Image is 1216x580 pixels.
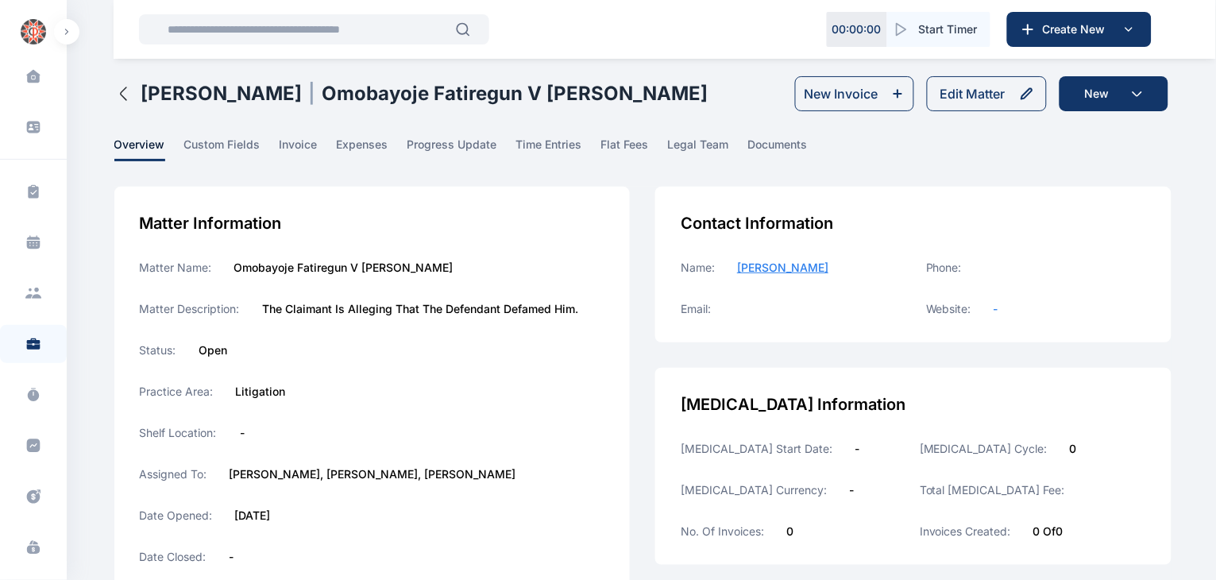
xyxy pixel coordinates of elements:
label: Practice Area: [140,384,214,400]
p: 00 : 00 : 00 [832,21,882,37]
h1: Omobayoje Fatiregun v [PERSON_NAME] [322,81,708,106]
div: Contact Information [681,212,1146,234]
span: expenses [337,137,388,161]
a: legal team [668,137,748,161]
button: New Invoice [795,76,914,111]
div: [MEDICAL_DATA] Information [681,393,1146,416]
label: [DATE] [235,508,271,524]
span: Start Timer [919,21,978,37]
span: progress update [407,137,497,161]
span: invoice [280,137,318,161]
span: Create New [1036,21,1119,37]
a: invoice [280,137,337,161]
a: progress update [407,137,516,161]
label: Shelf Location: [140,425,218,441]
label: Phone: [926,260,962,276]
span: overview [114,137,165,161]
label: Website: [926,301,971,317]
a: expenses [337,137,407,161]
label: Total [MEDICAL_DATA] Fee: [920,482,1065,498]
span: flat fees [601,137,649,161]
label: Email: [681,301,711,317]
label: - [855,441,859,457]
a: - [994,301,998,317]
span: [PERSON_NAME] [737,261,828,274]
label: - [230,549,234,565]
a: custom fields [184,137,280,161]
label: The Claimant Is Alleging That The Defendant Defamed Him. [263,301,579,317]
label: 0 of 0 [1033,524,1064,539]
label: [MEDICAL_DATA] Cycle: [920,441,1048,457]
label: Litigation [236,384,286,400]
a: flat fees [601,137,668,161]
label: [MEDICAL_DATA] Currency: [681,482,827,498]
span: documents [748,137,808,161]
a: documents [748,137,827,161]
label: No. of Invoices: [681,524,764,539]
label: Omobayoje Fatiregun V [PERSON_NAME] [234,260,454,276]
button: New [1060,76,1168,111]
label: [MEDICAL_DATA] Start Date: [681,441,832,457]
button: Edit Matter [927,76,1047,111]
span: legal team [668,137,729,161]
div: Edit Matter [940,84,1006,103]
span: | [309,81,316,106]
label: Assigned To: [140,466,207,482]
label: [PERSON_NAME], [PERSON_NAME], [PERSON_NAME] [230,466,516,482]
h1: [PERSON_NAME] [141,81,303,106]
label: 0 [786,524,793,539]
label: Status: [140,342,177,358]
a: [PERSON_NAME] [737,260,828,276]
label: Matter Description: [140,301,241,317]
button: Create New [1007,12,1152,47]
button: Start Timer [887,12,990,47]
label: Open [199,342,228,358]
label: Matter Name: [140,260,212,276]
div: Matter Information [140,212,605,234]
a: time entries [516,137,601,161]
label: Date Closed: [140,549,207,565]
label: - [241,425,245,441]
span: time entries [516,137,582,161]
label: Date Opened: [140,508,213,524]
span: custom fields [184,137,261,161]
label: 0 [1070,441,1077,457]
label: Invoices Created: [920,524,1011,539]
div: New Invoice [805,84,878,103]
a: overview [114,137,184,161]
label: - [849,482,854,498]
label: Name: [681,260,715,276]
